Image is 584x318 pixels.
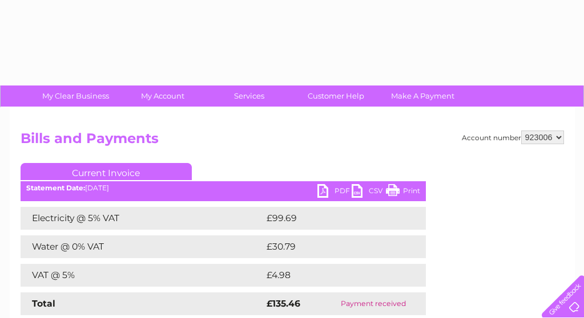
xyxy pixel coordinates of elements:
a: My Account [115,85,210,107]
td: Payment received [321,292,425,315]
div: Account number [462,131,564,144]
div: [DATE] [21,184,426,192]
a: Customer Help [289,85,383,107]
a: Make A Payment [376,85,470,107]
td: £30.79 [264,235,403,258]
b: Statement Date: [26,184,85,192]
strong: £135.46 [267,298,300,309]
td: £4.98 [264,264,400,287]
a: PDF [317,184,352,201]
h2: Bills and Payments [21,131,564,152]
td: Electricity @ 5% VAT [21,207,264,230]
td: £99.69 [264,207,404,230]
a: Print [386,184,420,201]
td: Water @ 0% VAT [21,235,264,258]
a: Current Invoice [21,163,192,180]
td: VAT @ 5% [21,264,264,287]
strong: Total [32,298,55,309]
a: My Clear Business [29,85,123,107]
a: CSV [352,184,386,201]
a: Services [202,85,296,107]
